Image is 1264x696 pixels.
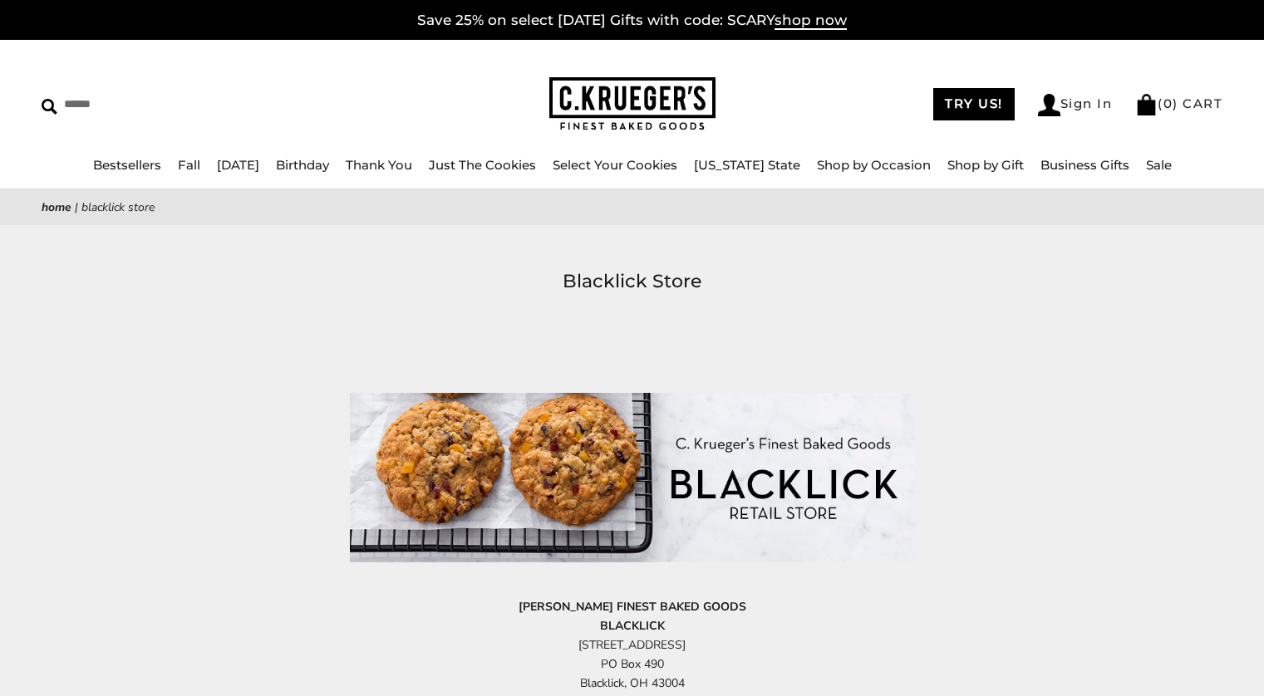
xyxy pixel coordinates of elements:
[580,675,685,691] span: Blacklick, OH 43004
[1038,94,1060,116] img: Account
[1146,157,1172,173] a: Sale
[1135,96,1222,111] a: (0) CART
[42,91,322,117] input: Search
[553,157,677,173] a: Select Your Cookies
[346,157,412,173] a: Thank You
[42,99,57,115] img: Search
[429,157,536,173] a: Just The Cookies
[75,199,78,215] span: |
[66,267,1198,297] h1: Blacklick Store
[578,637,686,653] span: [STREET_ADDRESS]
[817,157,931,173] a: Shop by Occasion
[417,12,847,30] a: Save 25% on select [DATE] Gifts with code: SCARYshop now
[933,88,1015,120] a: TRY US!
[81,199,155,215] span: Blacklick Store
[600,618,665,634] strong: BLACKLICK
[694,157,800,173] a: [US_STATE] State
[775,12,847,30] span: shop now
[1135,94,1158,115] img: Bag
[1163,96,1173,111] span: 0
[947,157,1024,173] a: Shop by Gift
[42,198,1222,217] nav: breadcrumbs
[42,199,71,215] a: Home
[1038,94,1113,116] a: Sign In
[178,157,200,173] a: Fall
[1040,157,1129,173] a: Business Gifts
[93,157,161,173] a: Bestsellers
[217,157,259,173] a: [DATE]
[519,599,746,615] strong: [PERSON_NAME] FINEST BAKED GOODS
[276,157,329,173] a: Birthday
[549,77,716,131] img: C.KRUEGER'S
